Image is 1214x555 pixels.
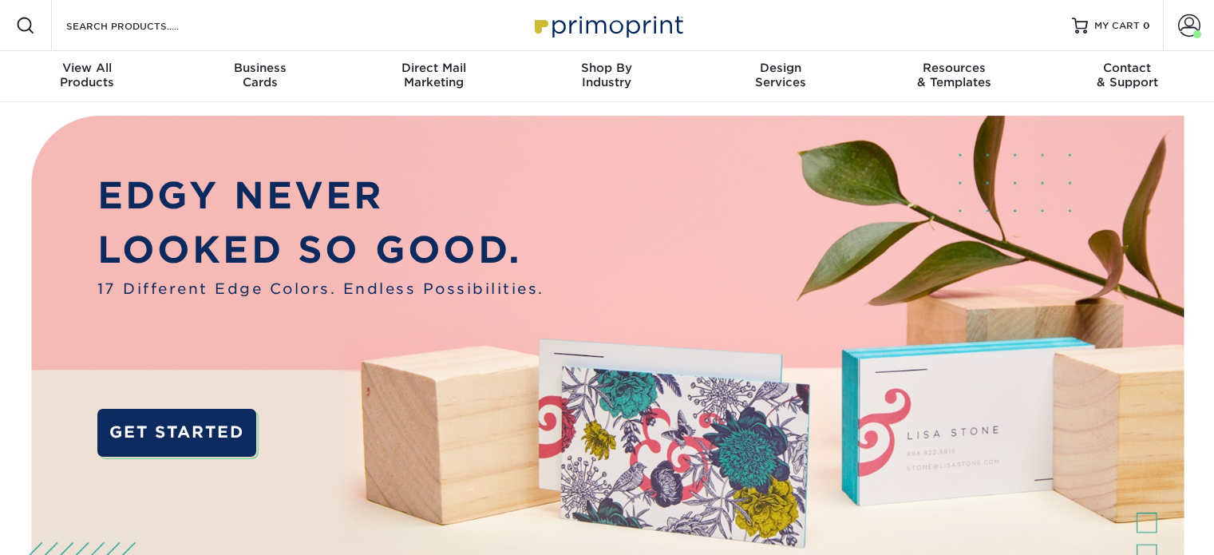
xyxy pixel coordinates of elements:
span: Business [173,61,346,75]
span: MY CART [1094,19,1140,33]
div: Marketing [347,61,520,89]
p: EDGY NEVER [97,168,544,223]
span: Resources [867,61,1040,75]
div: & Templates [867,61,1040,89]
p: LOOKED SO GOOD. [97,223,544,277]
span: Direct Mail [347,61,520,75]
img: Primoprint [528,8,687,42]
span: 17 Different Edge Colors. Endless Possibilities. [97,278,544,299]
a: GET STARTED [97,409,256,457]
input: SEARCH PRODUCTS..... [65,16,220,35]
a: Resources& Templates [867,51,1040,102]
div: Industry [520,61,694,89]
a: Direct MailMarketing [347,51,520,102]
span: 0 [1143,20,1150,31]
a: BusinessCards [173,51,346,102]
a: Contact& Support [1041,51,1214,102]
span: Design [694,61,867,75]
div: Cards [173,61,346,89]
a: Shop ByIndustry [520,51,694,102]
div: Services [694,61,867,89]
div: & Support [1041,61,1214,89]
span: Shop By [520,61,694,75]
span: Contact [1041,61,1214,75]
a: DesignServices [694,51,867,102]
